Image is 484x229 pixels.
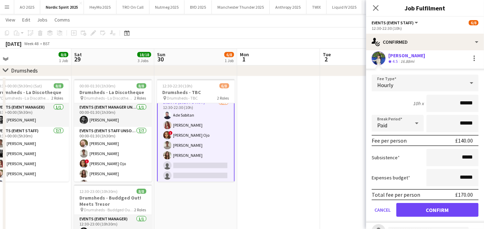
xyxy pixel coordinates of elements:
[372,26,478,31] div: 12:30-22:30 (10h)
[413,100,424,107] div: 10h x
[372,203,394,217] button: Cancel
[74,127,152,211] app-card-role: Events (Event Staff Unsocial)7/700:00-01:30 (1h30m)[PERSON_NAME][PERSON_NAME]![PERSON_NAME] Ojo[P...
[80,83,116,88] span: 00:00-01:30 (1h30m)
[52,15,73,24] a: Comms
[54,17,70,23] span: Comms
[323,51,331,58] span: Tue
[137,83,146,88] span: 8/8
[54,83,63,88] span: 8/8
[6,17,15,23] span: View
[11,67,38,74] div: Drumsheds
[225,58,234,63] div: 1 Job
[372,175,410,181] label: Expenses budget
[74,103,152,127] app-card-role: Events (Event Manager Unsocial)1/100:00-01:30 (1h30m)[PERSON_NAME]
[137,189,146,194] span: 8/8
[59,58,68,63] div: 1 Job
[74,195,152,207] h3: Drumsheds - Buddged Out! Meets Tresor
[396,203,478,217] button: Confirm
[212,0,270,14] button: Manchester Thunder 2025
[135,95,146,101] span: 2 Roles
[84,207,135,212] span: Drumsheds - Buddged Out! Meets Tresor
[74,79,152,182] app-job-card: 00:00-01:30 (1h30m)8/8Drumsheds - La Discotheque Drumsheds - La Discotheque2 RolesEvents (Event M...
[455,191,473,198] div: £170.00
[138,58,151,63] div: 3 Jobs
[184,0,212,14] button: BYD 2025
[372,154,400,161] label: Subsistence
[43,41,50,46] div: BST
[240,51,249,58] span: Mon
[388,52,425,59] div: [PERSON_NAME]
[392,59,398,64] span: 4.5
[6,40,21,47] div: [DATE]
[239,55,249,63] span: 1
[322,55,331,63] span: 2
[156,55,165,63] span: 30
[116,0,149,14] button: TRO On Call
[372,191,420,198] div: Total fee per person
[219,83,229,88] span: 6/8
[224,52,234,57] span: 6/8
[135,207,146,212] span: 2 Roles
[270,0,306,14] button: Anthropy 2025
[59,52,68,57] span: 8/8
[37,17,47,23] span: Jobs
[372,20,414,25] span: Events (Event Staff)
[19,15,33,24] a: Edit
[3,15,18,24] a: View
[157,79,235,182] app-job-card: 12:30-22:30 (10h)6/8Drumsheds - TBC Drumsheds - TBC2 RolesEvents (Event Manager)1/112:30-22:30 (1...
[455,137,473,144] div: £140.00
[469,20,478,25] span: 6/8
[23,41,40,46] span: Week 48
[40,0,84,14] button: Nordic Spirit 2025
[372,137,407,144] div: Fee per person
[362,0,397,14] button: Genesis 2025
[327,0,362,14] button: Liquid IV 2025
[22,17,30,23] span: Edit
[52,95,63,101] span: 2 Roles
[366,34,484,50] div: Confirmed
[73,55,82,63] span: 29
[157,89,235,95] h3: Drumsheds - TBC
[157,51,165,58] span: Sun
[74,51,82,58] span: Sat
[85,160,89,164] span: !
[84,0,116,14] button: HeyMo 2025
[399,59,416,65] div: 16.88mi
[306,0,327,14] button: TWIX
[84,95,135,101] span: Drumsheds - La Discotheque
[366,3,484,12] h3: Job Fulfilment
[163,83,193,88] span: 12:30-22:30 (10h)
[74,89,152,95] h3: Drumsheds - La Discotheque
[168,131,173,135] span: !
[372,20,419,25] button: Events (Event Staff)
[157,98,235,183] app-card-role: Events (Event Staff)5/712:30-22:30 (10h)Ade Sobitan[PERSON_NAME]![PERSON_NAME] Ojo[PERSON_NAME][P...
[137,52,151,57] span: 18/18
[14,0,40,14] button: AO 2025
[377,122,387,129] span: Paid
[1,95,52,101] span: Drumsheds - La Discotheque
[149,0,184,14] button: Nutmeg 2025
[377,82,393,88] span: Hourly
[34,15,50,24] a: Jobs
[80,189,118,194] span: 12:30-23:00 (10h30m)
[167,95,198,101] span: Drumsheds - TBC
[217,95,229,101] span: 2 Roles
